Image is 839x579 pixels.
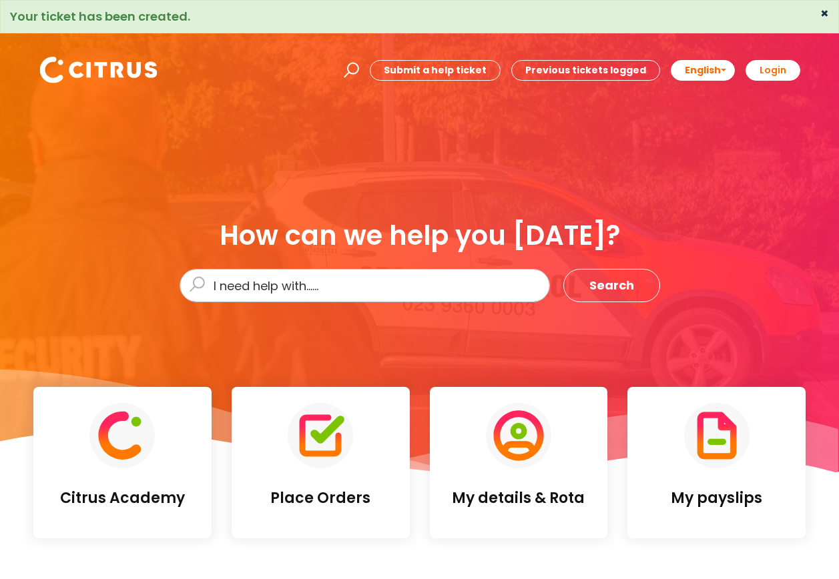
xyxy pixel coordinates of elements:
input: I need help with...... [180,269,550,302]
a: Login [746,60,800,81]
h4: Citrus Academy [44,490,201,507]
a: Previous tickets logged [511,60,660,81]
span: English [685,63,721,77]
div: How can we help you [DATE]? [180,221,660,250]
a: Submit a help ticket [370,60,501,81]
a: Place Orders [232,387,410,538]
h4: My payslips [638,490,795,507]
a: Citrus Academy [33,387,212,538]
span: Search [589,275,634,296]
h4: Place Orders [242,490,399,507]
h4: My details & Rota [441,490,597,507]
button: × [820,7,829,19]
a: My details & Rota [430,387,608,538]
button: Search [563,269,660,302]
b: Login [760,63,786,77]
a: My payslips [627,387,806,538]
